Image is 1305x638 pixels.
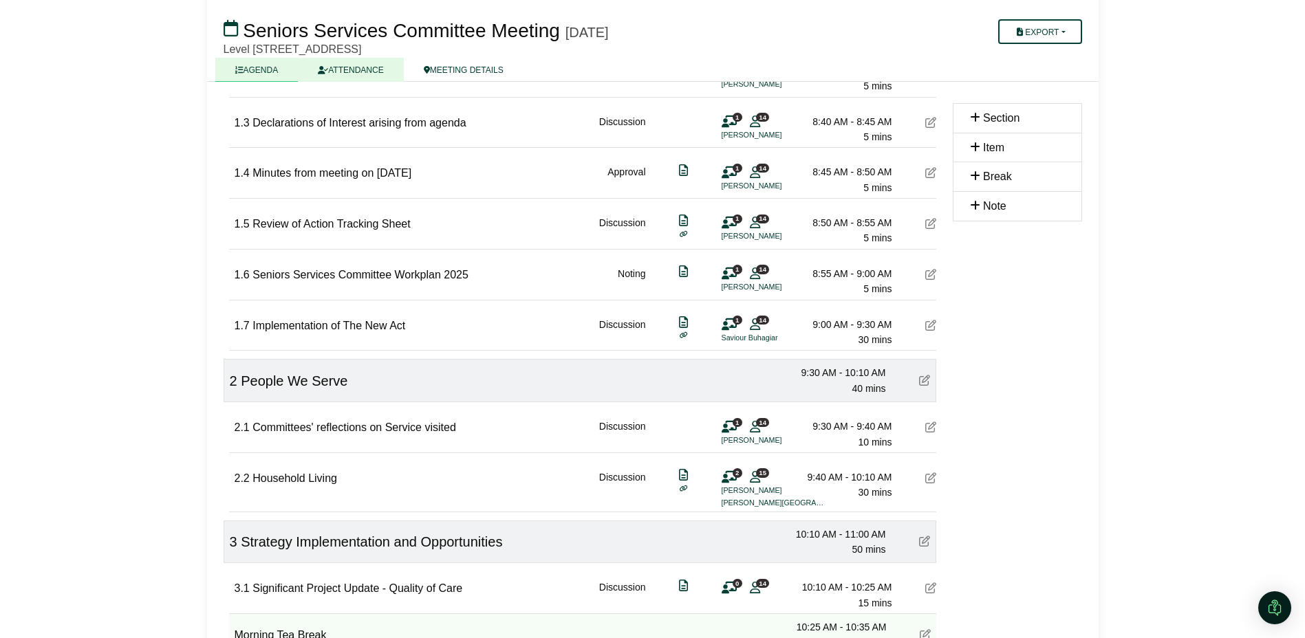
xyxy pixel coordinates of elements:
li: [PERSON_NAME] [722,129,825,141]
span: Seniors Services Committee Workplan 2025 [252,269,468,280]
span: Break [983,170,1012,182]
span: 1 [733,164,742,173]
span: 1 [733,265,742,274]
span: Strategy Implementation and Opportunities [241,534,502,549]
span: 40 mins [852,383,885,394]
span: 1 [733,113,742,122]
span: 14 [756,113,769,122]
span: 50 mins [852,544,885,555]
span: 30 mins [858,334,892,345]
span: Significant Project Update - Quality of Care [252,582,462,594]
span: 14 [756,164,769,173]
span: 2 [230,373,237,388]
span: 14 [756,316,769,324]
div: 10:10 AM - 11:00 AM [790,527,886,542]
span: 15 mins [858,597,892,608]
div: Discussion [599,215,646,246]
a: AGENDA [215,58,299,82]
div: 8:50 AM - 8:55 AM [796,215,892,230]
span: 1.7 [235,320,250,331]
span: 1 [733,316,742,324]
button: Export [998,19,1081,44]
span: 14 [756,579,769,588]
span: 10 mins [858,437,892,448]
span: Section [983,112,1020,124]
span: 5 mins [863,232,892,243]
div: Approval [607,164,645,195]
li: [PERSON_NAME] [722,78,825,90]
span: 3 [230,534,237,549]
span: 14 [756,214,769,223]
span: 30 mins [858,487,892,498]
div: Open Intercom Messenger [1258,591,1291,624]
span: 1.4 [235,167,250,179]
span: 2.1 [235,421,250,433]
span: 5 mins [863,182,892,193]
div: Noting [618,266,645,297]
span: Committees' reflections on Service visited [252,421,456,433]
span: 1 [733,418,742,427]
span: 14 [756,418,769,427]
span: 2.2 [235,472,250,484]
div: 8:55 AM - 9:00 AM [796,266,892,281]
li: [PERSON_NAME] [722,434,825,446]
div: Discussion [599,419,646,450]
span: Review of Action Tracking Sheet [252,218,410,230]
span: Declarations of Interest arising from agenda [252,117,466,129]
span: 1 [733,214,742,223]
div: 9:00 AM - 9:30 AM [796,317,892,332]
div: 8:45 AM - 8:50 AM [796,164,892,179]
span: 5 mins [863,80,892,91]
div: 9:40 AM - 10:10 AM [796,470,892,485]
span: 5 mins [863,131,892,142]
span: Minutes from meeting on [DATE] [252,167,411,179]
span: 5 mins [863,283,892,294]
li: [PERSON_NAME] [722,281,825,293]
div: Discussion [599,580,646,610]
span: People We Serve [241,373,347,388]
div: 9:30 AM - 9:40 AM [796,419,892,434]
div: Discussion [599,317,646,348]
div: Discussion [599,470,646,509]
li: Saviour Buhagiar [722,332,825,344]
li: [PERSON_NAME][GEOGRAPHIC_DATA] [722,497,825,509]
span: Household Living [252,472,337,484]
span: 3.1 [235,582,250,594]
span: Implementation of The New Act [252,320,405,331]
span: 15 [756,468,769,477]
span: Level [STREET_ADDRESS] [224,43,362,55]
a: ATTENDANCE [298,58,403,82]
span: Seniors Services Committee Meeting [243,20,560,41]
div: 9:30 AM - 10:10 AM [790,365,886,380]
span: 1.5 [235,218,250,230]
div: 10:10 AM - 10:25 AM [796,580,892,595]
span: 14 [756,265,769,274]
span: 2 [733,468,742,477]
span: 1.3 [235,117,250,129]
span: Note [983,200,1006,212]
a: MEETING DETAILS [404,58,524,82]
span: Item [983,142,1004,153]
span: 0 [733,579,742,588]
li: [PERSON_NAME] [722,180,825,192]
li: [PERSON_NAME] [722,230,825,242]
div: 8:40 AM - 8:45 AM [796,114,892,129]
li: [PERSON_NAME] [722,485,825,496]
span: 1.6 [235,269,250,280]
div: [DATE] [565,24,609,41]
div: Discussion [599,114,646,145]
div: 10:25 AM - 10:35 AM [790,619,887,635]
